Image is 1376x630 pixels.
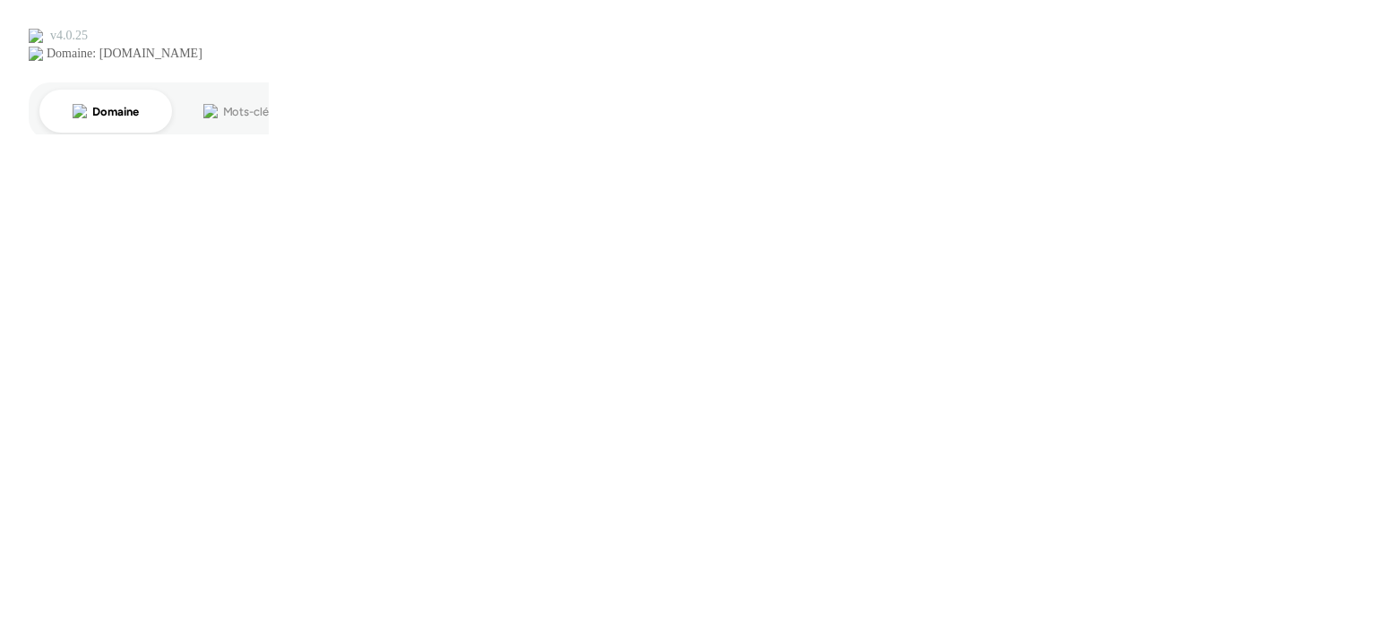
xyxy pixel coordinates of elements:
div: Domaine: [DOMAIN_NAME] [47,47,202,61]
img: tab_domain_overview_orange.svg [73,104,87,118]
img: tab_keywords_by_traffic_grey.svg [203,104,218,118]
img: website_grey.svg [29,47,43,61]
img: logo_orange.svg [29,29,43,43]
div: Mots-clés [223,106,274,117]
div: Domaine [92,106,138,117]
div: v 4.0.25 [50,29,88,43]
